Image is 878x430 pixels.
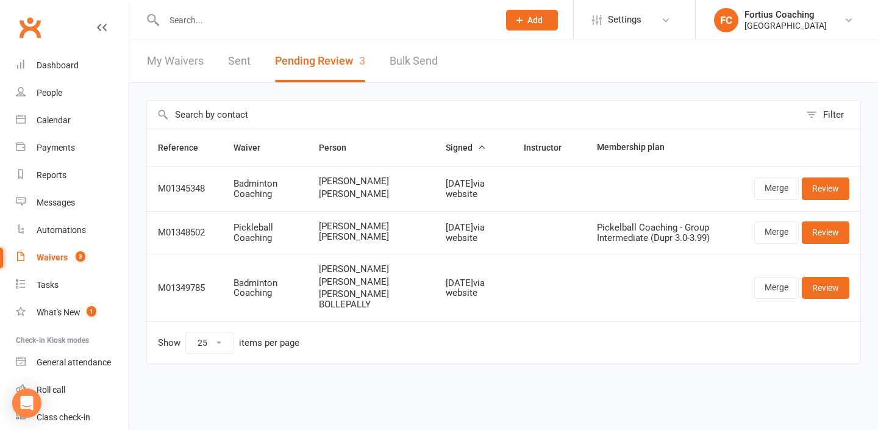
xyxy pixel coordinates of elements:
a: Merge [754,177,799,199]
th: Membership plan [586,129,743,166]
div: Dashboard [37,60,79,70]
input: Search by contact [147,101,800,129]
span: [PERSON_NAME] [319,189,424,199]
div: M01345348 [158,184,212,194]
div: People [37,88,62,98]
a: Reports [16,162,129,189]
span: [PERSON_NAME] [PERSON_NAME] [319,221,424,242]
button: Pending Review3 [275,40,365,82]
a: Bulk Send [390,40,438,82]
button: Filter [800,101,860,129]
a: Roll call [16,376,129,404]
a: Automations [16,217,129,244]
div: Open Intercom Messenger [12,389,41,418]
a: People [16,79,129,107]
div: M01348502 [158,228,212,238]
div: Tasks [37,280,59,290]
div: Pickleball Coaching [234,223,297,243]
span: 3 [76,251,85,262]
button: Reference [158,140,212,155]
span: Signed [446,143,486,152]
a: Messages [16,189,129,217]
span: [PERSON_NAME] [319,176,424,187]
div: Roll call [37,385,65,395]
button: Instructor [524,140,575,155]
div: [GEOGRAPHIC_DATA] [744,20,827,31]
a: Review [802,221,849,243]
a: Sent [228,40,251,82]
a: Merge [754,221,799,243]
span: Reference [158,143,212,152]
a: Calendar [16,107,129,134]
div: Badminton Coaching [234,179,297,199]
span: [PERSON_NAME] [319,277,424,287]
a: Waivers 3 [16,244,129,271]
div: Payments [37,143,75,152]
span: Person [319,143,360,152]
a: General attendance kiosk mode [16,349,129,376]
input: Search... [160,12,490,29]
div: Show [158,332,299,354]
a: Merge [754,277,799,299]
span: 3 [359,54,365,67]
div: items per page [239,338,299,348]
a: Payments [16,134,129,162]
span: Add [527,15,543,25]
span: [PERSON_NAME] BOLLEPALLY [319,289,424,309]
span: 1 [87,306,96,317]
div: Calendar [37,115,71,125]
div: FC [714,8,738,32]
a: Tasks [16,271,129,299]
a: Dashboard [16,52,129,79]
a: What's New1 [16,299,129,326]
a: Review [802,277,849,299]
div: Reports [37,170,66,180]
button: Waiver [234,140,274,155]
button: Signed [446,140,486,155]
a: Clubworx [15,12,45,43]
div: [DATE] via website [446,278,502,298]
button: Person [319,140,360,155]
span: Waiver [234,143,274,152]
div: Messages [37,198,75,207]
div: [DATE] via website [446,223,502,243]
a: Review [802,177,849,199]
div: Filter [823,107,844,122]
span: Settings [608,6,641,34]
button: Add [506,10,558,30]
div: Waivers [37,253,68,262]
div: [DATE] via website [446,179,502,199]
div: Pickelball Coaching - Group Intermediate (Dupr 3.0-3.99) [597,223,732,243]
a: My Waivers [147,40,204,82]
div: What's New [37,307,80,317]
div: Badminton Coaching [234,278,297,298]
span: Instructor [524,143,575,152]
div: Class check-in [37,412,90,422]
div: General attendance [37,357,111,367]
div: M01349785 [158,283,212,293]
div: Fortius Coaching [744,9,827,20]
span: [PERSON_NAME] [319,264,424,274]
div: Automations [37,225,86,235]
